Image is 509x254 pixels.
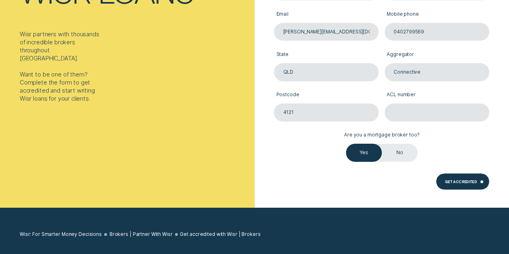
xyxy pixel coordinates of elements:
label: ACL number [385,87,489,103]
label: No [382,144,418,161]
label: State [274,47,379,63]
label: Are you a mortgage broker too? [342,128,422,144]
div: Wisr partners with thousands of incredible brokers throughout [GEOGRAPHIC_DATA]. Want to be one o... [20,30,103,103]
label: Aggregator [385,47,489,63]
button: Get Accredited [436,173,489,190]
label: Email [274,6,379,23]
a: Get accredited with Wisr | Brokers [180,231,260,237]
label: Mobile phone [385,6,489,23]
a: Wisr: For Smarter Money Decisions [20,231,102,237]
label: Yes [346,144,382,161]
label: Postcode [274,87,379,103]
a: Brokers | Partner With Wisr [109,231,173,237]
